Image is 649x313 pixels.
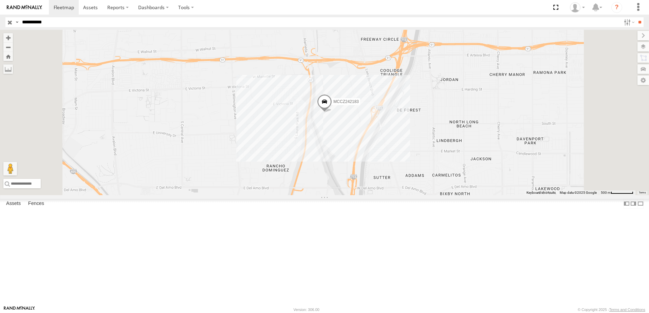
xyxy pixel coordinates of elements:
[578,308,645,312] div: © Copyright 2025 -
[599,190,635,195] button: Map Scale: 500 m per 63 pixels
[3,42,13,52] button: Zoom out
[4,306,35,313] a: Visit our Website
[14,17,20,27] label: Search Query
[621,17,636,27] label: Search Filter Options
[3,52,13,61] button: Zoom Home
[609,308,645,312] a: Terms and Conditions
[611,2,622,13] i: ?
[3,64,13,74] label: Measure
[7,5,42,10] img: rand-logo.svg
[3,199,24,208] label: Assets
[25,199,48,208] label: Fences
[3,33,13,42] button: Zoom in
[333,99,359,104] span: MCCZ242183
[560,191,597,194] span: Map data ©2025 Google
[623,199,630,209] label: Dock Summary Table to the Left
[294,308,319,312] div: Version: 306.00
[630,199,637,209] label: Dock Summary Table to the Right
[526,190,556,195] button: Keyboard shortcuts
[639,191,646,194] a: Terms (opens in new tab)
[637,199,644,209] label: Hide Summary Table
[568,2,587,13] div: Zulema McIntosch
[637,76,649,85] label: Map Settings
[601,191,611,194] span: 500 m
[3,162,17,175] button: Drag Pegman onto the map to open Street View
